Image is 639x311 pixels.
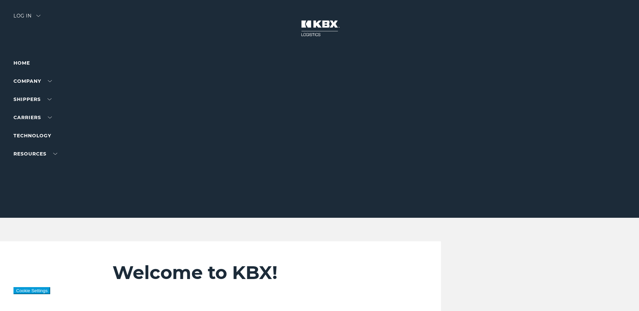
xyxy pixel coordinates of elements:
[13,133,51,139] a: Technology
[13,287,50,294] button: Cookie Settings
[13,151,57,157] a: RESOURCES
[13,13,40,23] div: Log in
[113,262,400,284] h2: Welcome to KBX!
[294,13,345,43] img: kbx logo
[13,96,52,102] a: SHIPPERS
[13,114,52,120] a: Carriers
[36,15,40,17] img: arrow
[13,60,30,66] a: Home
[13,78,52,84] a: Company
